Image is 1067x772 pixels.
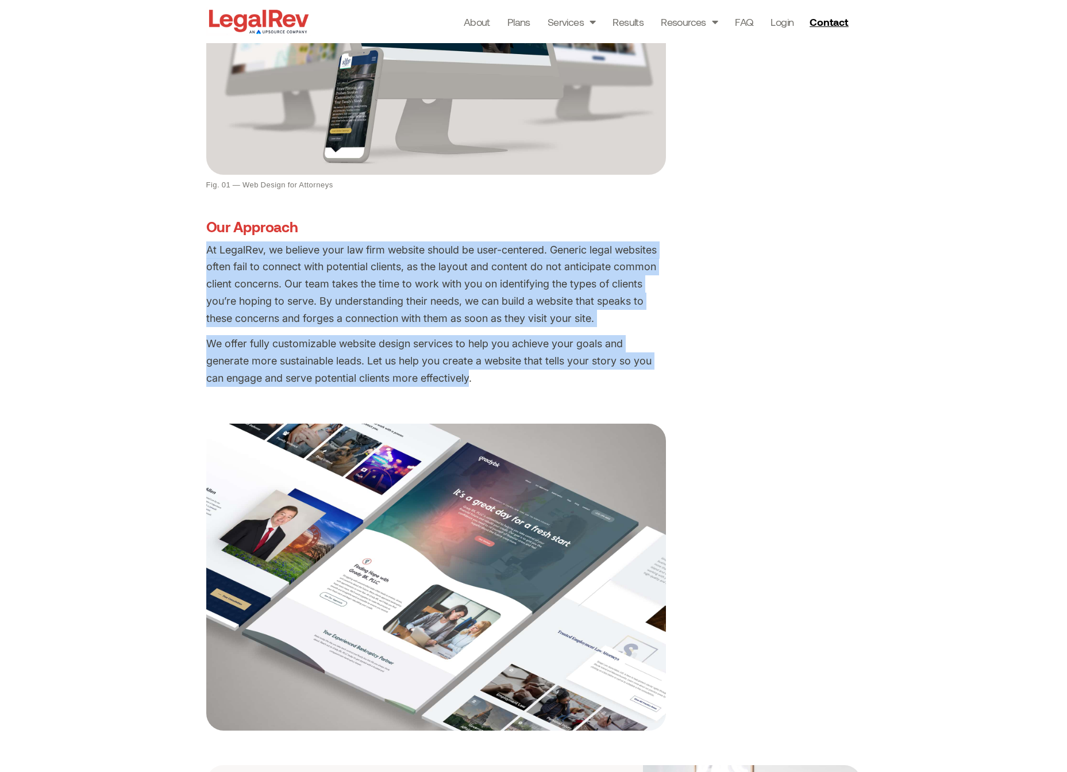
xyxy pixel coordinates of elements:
[805,13,856,31] a: Contact
[464,14,794,30] nav: Menu
[735,14,753,30] a: FAQ
[507,14,530,30] a: Plans
[613,14,644,30] a: Results
[548,14,596,30] a: Services
[464,14,490,30] a: About
[206,180,666,190] figcaption: Fig. 01 — Web Design for Attorneys
[661,14,718,30] a: Resources
[771,14,793,30] a: Login
[206,218,666,236] h3: Our Approach
[810,17,848,27] span: Contact
[206,335,666,387] p: We offer fully customizable website design services to help you achieve your goals and generate m...
[206,241,666,327] p: At LegalRev, we believe your law firm website should be user-centered. Generic legal websites oft...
